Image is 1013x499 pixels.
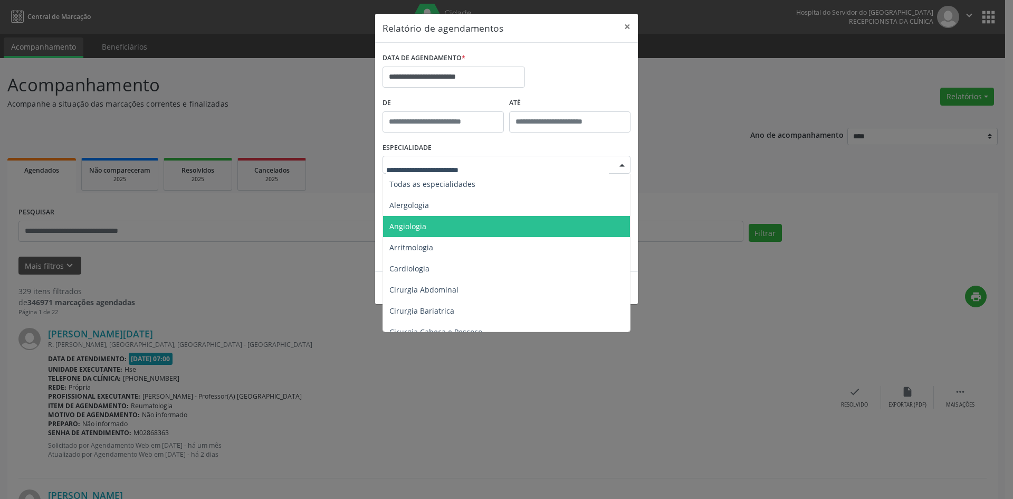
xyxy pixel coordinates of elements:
span: Angiologia [389,221,426,231]
label: DATA DE AGENDAMENTO [383,50,465,67]
label: De [383,95,504,111]
button: Close [617,14,638,40]
span: Cardiologia [389,263,429,274]
span: Cirurgia Cabeça e Pescoço [389,327,482,337]
label: ATÉ [509,95,630,111]
span: Cirurgia Abdominal [389,285,458,295]
span: Alergologia [389,200,429,210]
h5: Relatório de agendamentos [383,21,503,35]
span: Todas as especialidades [389,179,475,189]
span: Arritmologia [389,242,433,252]
label: ESPECIALIDADE [383,140,432,156]
span: Cirurgia Bariatrica [389,306,454,316]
